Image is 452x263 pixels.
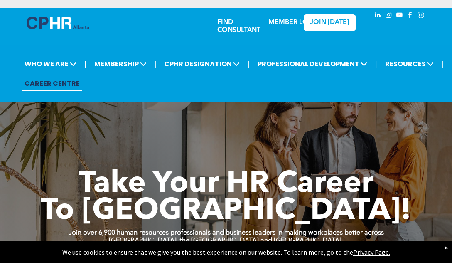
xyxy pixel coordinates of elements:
li: | [248,55,250,72]
a: JOIN [DATE] [304,14,356,31]
span: CPHR DESIGNATION [162,56,242,72]
span: To [GEOGRAPHIC_DATA]! [41,196,411,226]
strong: [GEOGRAPHIC_DATA], the [GEOGRAPHIC_DATA] and [GEOGRAPHIC_DATA]. [109,238,343,244]
span: PROFESSIONAL DEVELOPMENT [255,56,370,72]
a: Privacy Page. [353,248,390,256]
a: FIND CONSULTANT [217,19,260,34]
strong: Join over 6,900 human resources professionals and business leaders in making workplaces better ac... [69,230,384,236]
li: | [442,55,444,72]
a: Social network [416,10,425,22]
a: instagram [384,10,393,22]
a: MEMBER LOGIN [268,19,320,26]
span: WHO WE ARE [22,56,79,72]
li: | [155,55,157,72]
span: MEMBERSHIP [92,56,149,72]
div: Dismiss notification [445,243,448,252]
img: A blue and white logo for cp alberta [27,17,89,29]
a: facebook [405,10,415,22]
li: | [84,55,86,72]
a: youtube [395,10,404,22]
span: RESOURCES [383,56,436,72]
span: JOIN [DATE] [310,19,349,27]
li: | [375,55,377,72]
a: CAREER CENTRE [22,76,82,91]
a: linkedin [373,10,382,22]
span: Take Your HR Career [79,169,373,199]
